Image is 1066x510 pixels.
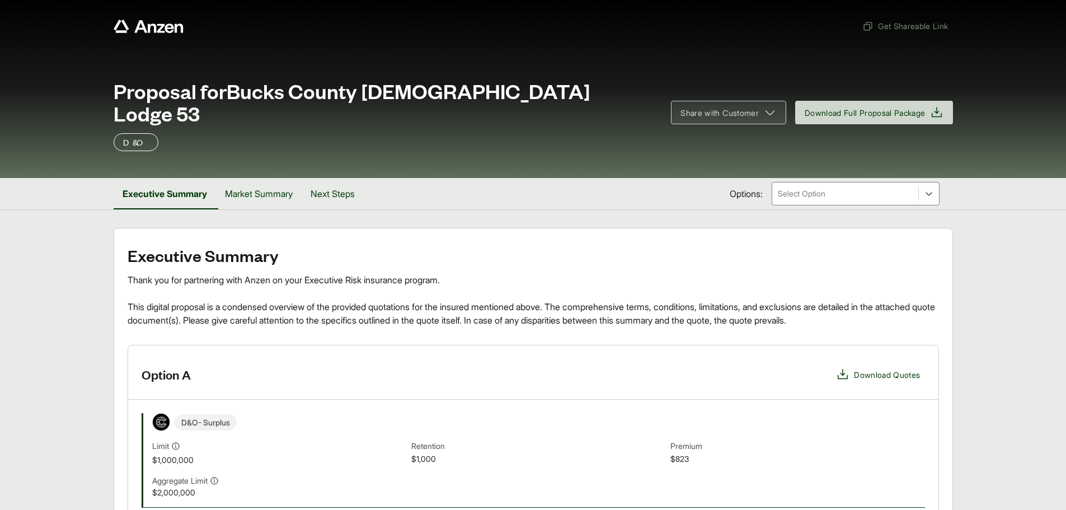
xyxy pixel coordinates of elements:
[153,414,170,431] img: Coalition
[670,453,925,466] span: $823
[411,453,666,466] span: $1,000
[858,16,952,36] button: Get Shareable Link
[730,187,763,200] span: Options:
[862,20,948,32] span: Get Shareable Link
[832,363,924,386] button: Download Quotes
[123,135,149,149] p: D&O
[302,178,364,209] button: Next Steps
[114,79,658,124] span: Proposal for Bucks County [DEMOGRAPHIC_DATA] Lodge 53
[114,20,184,33] a: Anzen website
[795,101,953,124] button: Download Full Proposal Package
[142,366,191,383] h3: Option A
[128,246,939,264] h2: Executive Summary
[670,440,925,453] span: Premium
[805,107,926,119] span: Download Full Proposal Package
[671,101,786,124] button: Share with Customer
[175,414,237,431] span: D&O - Surplus
[128,273,939,327] div: Thank you for partnering with Anzen on your Executive Risk insurance program. This digital propos...
[854,369,920,381] span: Download Quotes
[114,178,216,209] button: Executive Summary
[152,486,407,498] span: $2,000,000
[216,178,302,209] button: Market Summary
[152,440,169,452] span: Limit
[680,107,759,119] span: Share with Customer
[152,475,208,486] span: Aggregate Limit
[411,440,666,453] span: Retention
[152,454,407,466] span: $1,000,000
